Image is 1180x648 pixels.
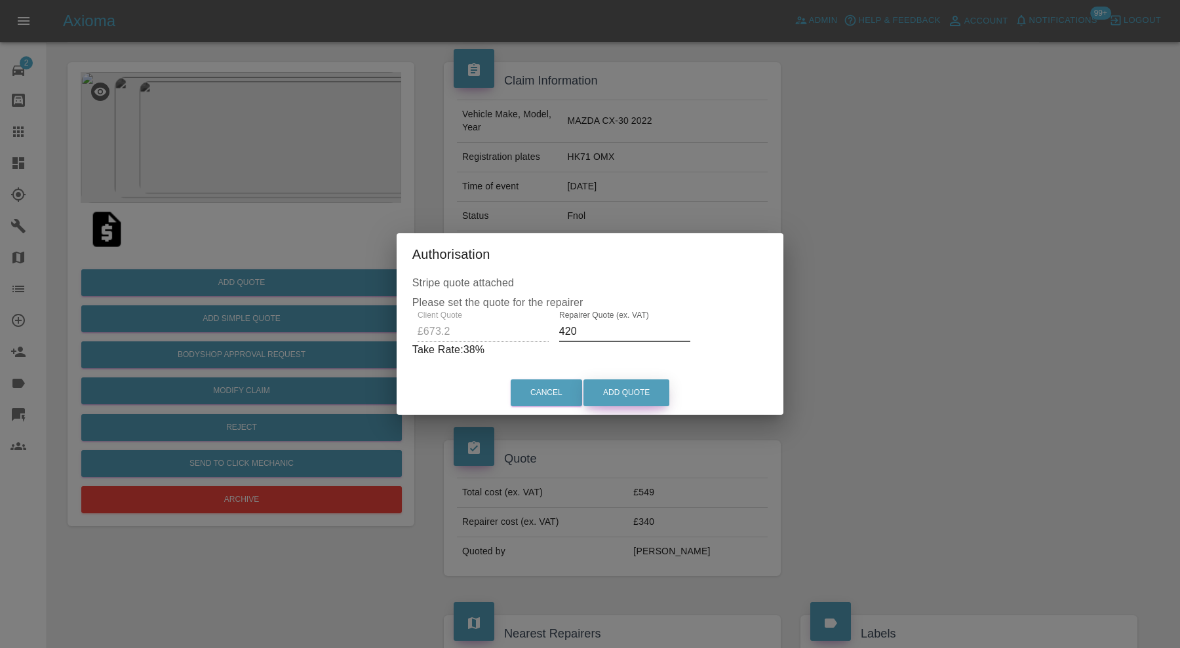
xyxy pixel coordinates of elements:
[412,275,768,291] p: Stripe quote attached
[559,309,649,320] label: Repairer Quote (ex. VAT)
[412,342,768,358] p: Take Rate: 38 %
[412,275,768,311] p: Please set the quote for the repairer
[583,379,669,406] button: Add Quote
[511,379,582,406] button: Cancel
[397,233,784,275] h2: Authorisation
[418,309,462,320] label: Client Quote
